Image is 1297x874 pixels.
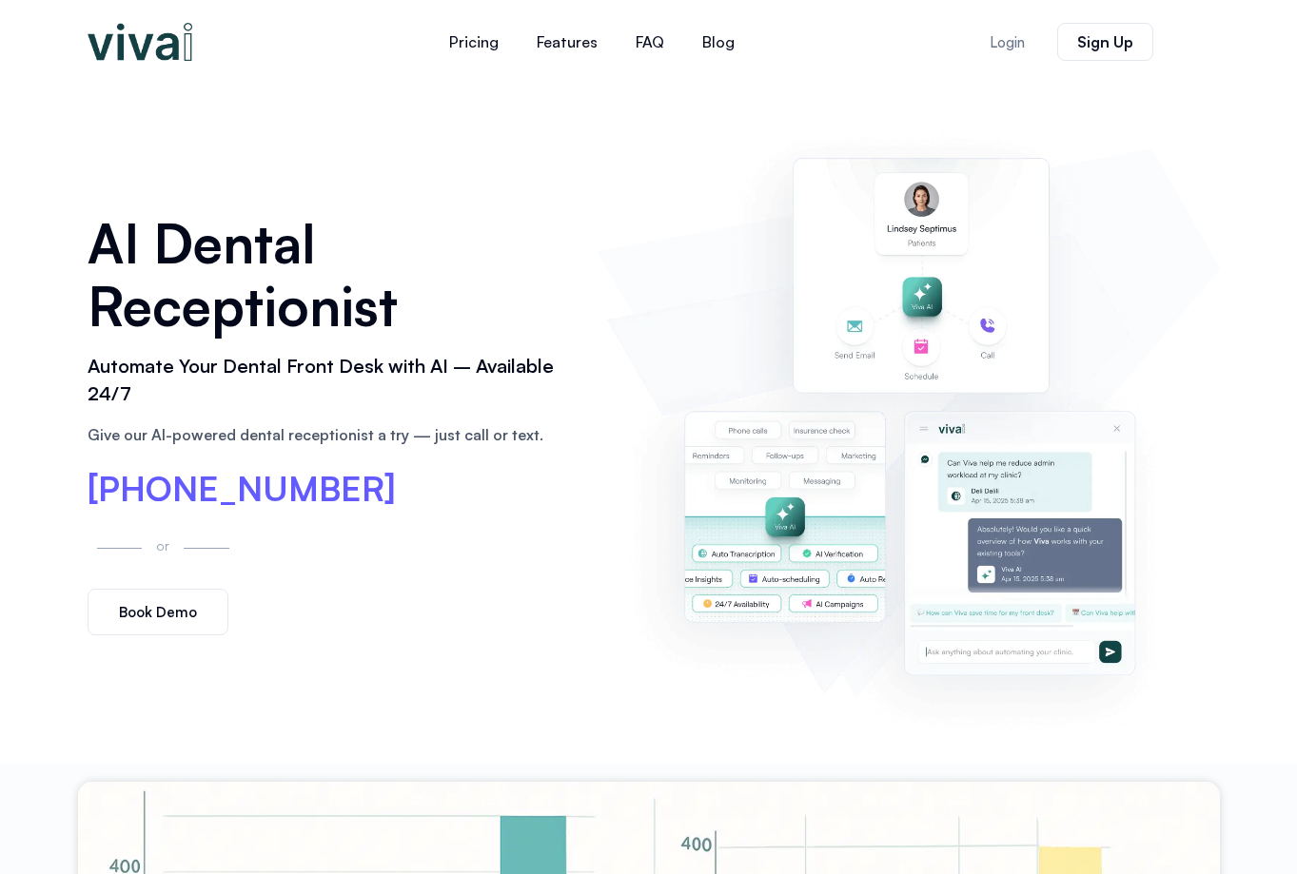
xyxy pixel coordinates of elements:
img: AI dental receptionist dashboard – virtual receptionist dental office [606,116,1209,730]
a: Pricing [430,19,518,65]
span: Sign Up [1077,34,1133,49]
p: or [151,534,174,556]
a: [PHONE_NUMBER] [88,472,396,506]
p: Give our AI-powered dental receptionist a try — just call or text. [88,423,579,446]
a: Features [518,19,617,65]
a: FAQ [617,19,683,65]
nav: Menu [316,19,868,65]
h2: Automate Your Dental Front Desk with AI – Available 24/7 [88,353,579,408]
a: Book Demo [88,589,228,635]
a: Sign Up [1057,23,1153,61]
a: Login [967,24,1048,61]
span: Book Demo [119,605,197,619]
a: Blog [683,19,754,65]
h1: AI Dental Receptionist [88,211,579,337]
span: Login [990,35,1025,49]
